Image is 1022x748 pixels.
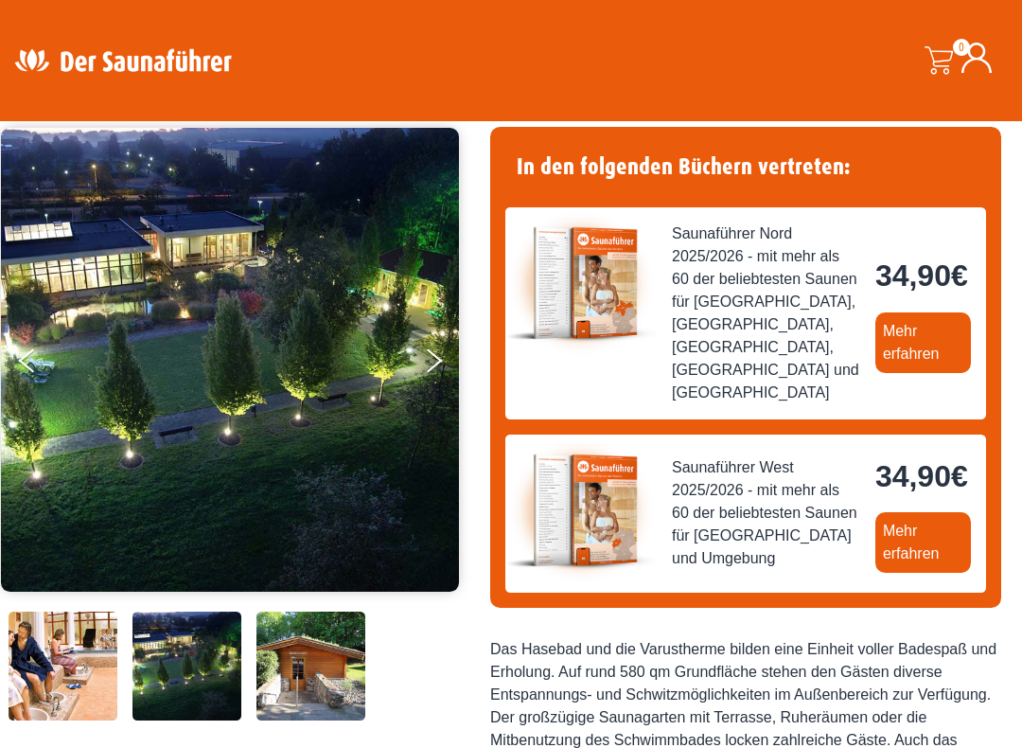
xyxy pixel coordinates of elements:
[672,456,860,570] span: Saunaführer West 2025/2026 - mit mehr als 60 der beliebtesten Saunen für [GEOGRAPHIC_DATA] und Um...
[423,341,470,388] button: Next
[951,459,968,493] span: €
[875,512,971,573] a: Mehr erfahren
[505,435,657,586] img: der-saunafuehrer-2025-west.jpg
[875,312,971,373] a: Mehr erfahren
[505,207,657,359] img: der-saunafuehrer-2025-nord.jpg
[672,223,860,404] span: Saunaführer Nord 2025/2026 - mit mehr als 60 der beliebtesten Saunen für [GEOGRAPHIC_DATA], [GEOG...
[875,258,968,293] bdi: 34,90
[953,39,970,56] span: 0
[505,142,986,192] h4: In den folgenden Büchern vertreten:
[951,258,968,293] span: €
[875,459,968,493] bdi: 34,90
[19,341,66,388] button: Previous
